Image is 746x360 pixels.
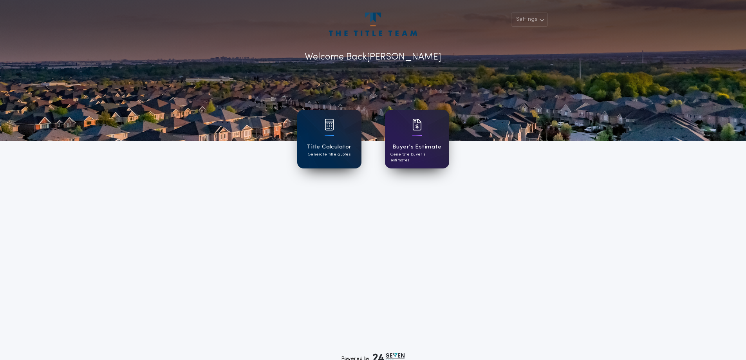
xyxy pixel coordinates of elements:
[307,143,351,152] h1: Title Calculator
[390,152,444,163] p: Generate buyer's estimates
[392,143,441,152] h1: Buyer's Estimate
[385,110,449,168] a: card iconBuyer's EstimateGenerate buyer's estimates
[511,13,548,27] button: Settings
[325,119,334,130] img: card icon
[297,110,361,168] a: card iconTitle CalculatorGenerate title quotes
[308,152,350,157] p: Generate title quotes
[329,13,417,36] img: account-logo
[305,50,441,64] p: Welcome Back [PERSON_NAME]
[412,119,422,130] img: card icon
